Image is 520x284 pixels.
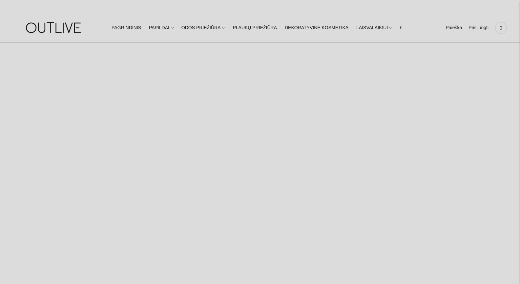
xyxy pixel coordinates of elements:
[233,21,277,35] a: PLAUKŲ PRIEŽIŪRA
[446,21,462,35] a: Paieška
[285,21,348,35] a: DEKORATYVINĖ KOSMETIKA
[149,21,174,35] a: PAPILDAI
[468,21,489,35] a: Prisijungti
[181,21,225,35] a: ODOS PRIEŽIŪRA
[496,23,506,33] span: 0
[112,21,141,35] a: PAGRINDINIS
[356,21,392,35] a: LAISVALAIKIUI
[495,21,507,35] a: 0
[400,21,432,35] a: GAMINTOJAI
[13,16,95,39] img: OUTLIVE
